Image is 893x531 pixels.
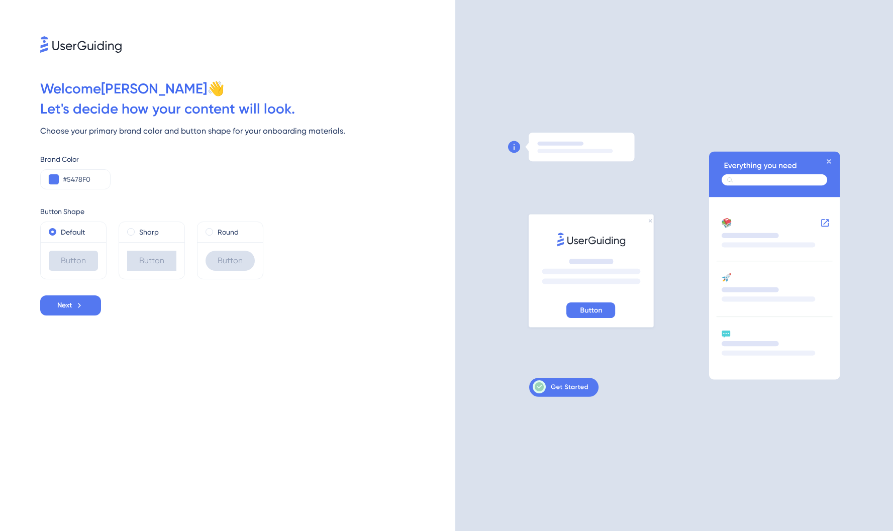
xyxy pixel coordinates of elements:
label: Round [218,226,239,238]
div: Welcome [PERSON_NAME] 👋 [40,79,455,99]
label: Default [61,226,85,238]
label: Sharp [139,226,159,238]
div: Button [49,251,98,271]
div: Brand Color [40,153,455,165]
div: Button [206,251,255,271]
div: Let ' s decide how your content will look. [40,99,455,119]
button: Next [40,295,101,315]
div: Choose your primary brand color and button shape for your onboarding materials. [40,125,455,137]
div: Button Shape [40,205,455,218]
span: Next [57,299,72,311]
div: Button [127,251,176,271]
